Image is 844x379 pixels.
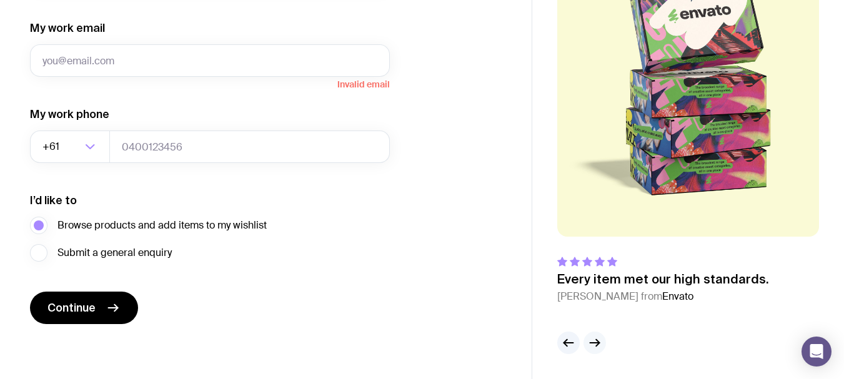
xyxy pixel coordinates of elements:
[30,107,109,122] label: My work phone
[30,292,138,324] button: Continue
[42,130,62,163] span: +61
[662,290,693,303] span: Envato
[557,272,769,287] p: Every item met our high standards.
[57,245,172,260] span: Submit a general enquiry
[30,130,110,163] div: Search for option
[557,289,769,304] cite: [PERSON_NAME] from
[62,130,81,163] input: Search for option
[30,77,390,89] span: Invalid email
[47,300,96,315] span: Continue
[30,44,390,77] input: you@email.com
[30,21,105,36] label: My work email
[57,218,267,233] span: Browse products and add items to my wishlist
[30,193,77,208] label: I’d like to
[109,130,390,163] input: 0400123456
[802,337,832,367] div: Open Intercom Messenger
